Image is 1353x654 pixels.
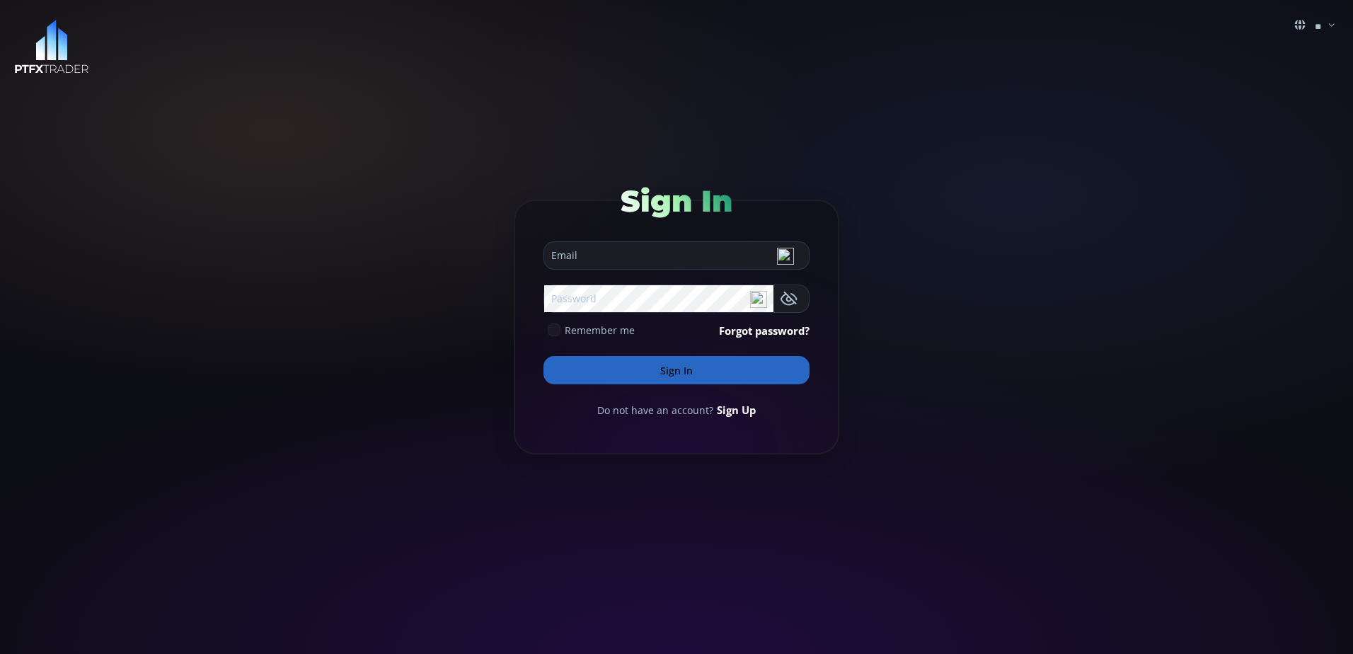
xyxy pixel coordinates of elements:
span: Remember me [565,323,635,338]
img: npw-badge-icon-locked.svg [750,291,767,308]
img: npw-badge-icon-locked.svg [777,248,794,265]
a: Sign Up [717,402,756,418]
span: Sign In [621,183,732,219]
a: Forgot password? [719,323,810,338]
button: Sign In [543,356,810,384]
div: Do not have an account? [543,402,810,418]
img: LOGO [14,20,89,74]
